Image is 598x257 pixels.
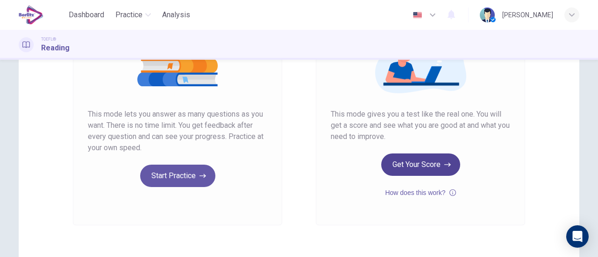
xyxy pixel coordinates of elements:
div: [PERSON_NAME] [502,9,553,21]
button: Start Practice [140,165,215,187]
h1: Reading [41,42,70,54]
button: Dashboard [65,7,108,23]
span: Practice [115,9,142,21]
span: This mode lets you answer as many questions as you want. There is no time limit. You get feedback... [88,109,267,153]
button: Practice [112,7,155,23]
img: en [412,12,423,19]
span: TOEFL® [41,36,56,42]
button: Get Your Score [381,153,460,176]
button: How does this work? [385,187,456,198]
button: Analysis [158,7,194,23]
span: This mode gives you a test like the real one. You will get a score and see what you are good at a... [331,109,510,142]
span: Dashboard [69,9,104,21]
a: EduSynch logo [19,6,65,24]
img: Profile picture [480,7,495,22]
div: Open Intercom Messenger [566,225,589,248]
span: Analysis [162,9,190,21]
img: EduSynch logo [19,6,43,24]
